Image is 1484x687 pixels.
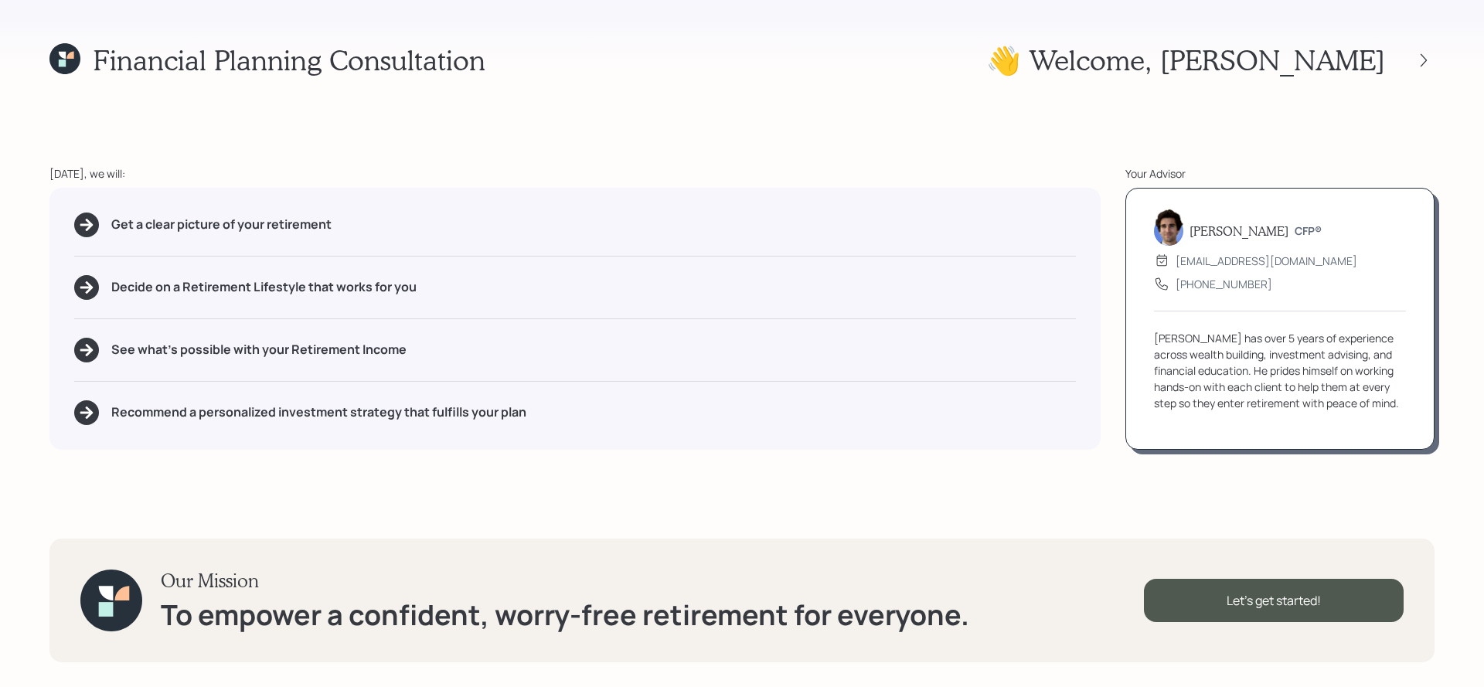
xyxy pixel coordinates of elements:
img: harrison-schaefer-headshot-2.png [1154,209,1183,246]
h5: See what's possible with your Retirement Income [111,342,407,357]
h6: CFP® [1295,225,1322,238]
div: Your Advisor [1125,165,1435,182]
h1: 👋 Welcome , [PERSON_NAME] [986,43,1385,77]
div: [PERSON_NAME] has over 5 years of experience across wealth building, investment advising, and fin... [1154,330,1406,411]
h5: Get a clear picture of your retirement [111,217,332,232]
h3: Our Mission [161,570,969,592]
div: Let's get started! [1144,579,1404,622]
h5: Decide on a Retirement Lifestyle that works for you [111,280,417,294]
h5: [PERSON_NAME] [1190,223,1288,238]
h5: Recommend a personalized investment strategy that fulfills your plan [111,405,526,420]
div: [PHONE_NUMBER] [1176,276,1272,292]
h1: To empower a confident, worry-free retirement for everyone. [161,598,969,631]
h1: Financial Planning Consultation [93,43,485,77]
div: [DATE], we will: [49,165,1101,182]
div: [EMAIL_ADDRESS][DOMAIN_NAME] [1176,253,1357,269]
